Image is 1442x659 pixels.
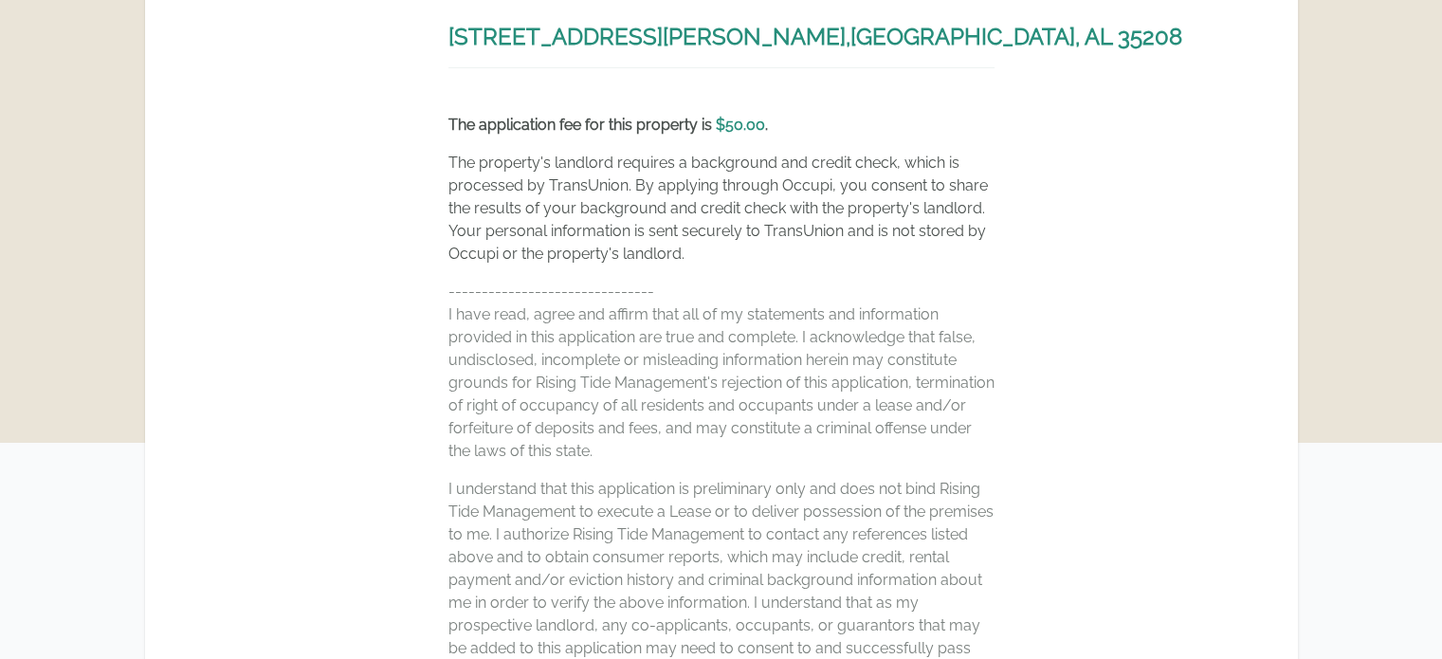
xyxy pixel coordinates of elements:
[448,281,995,463] p: ------------------------------- I have read, agree and affirm that all of my statements and infor...
[448,23,1182,50] span: [STREET_ADDRESS][PERSON_NAME] , [GEOGRAPHIC_DATA] , AL 35208
[716,116,765,134] span: $ 50.00
[448,114,995,137] p: The application fee for this property is .
[448,152,995,265] p: The property's landlord requires a background and credit check, which is processed by TransUnion....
